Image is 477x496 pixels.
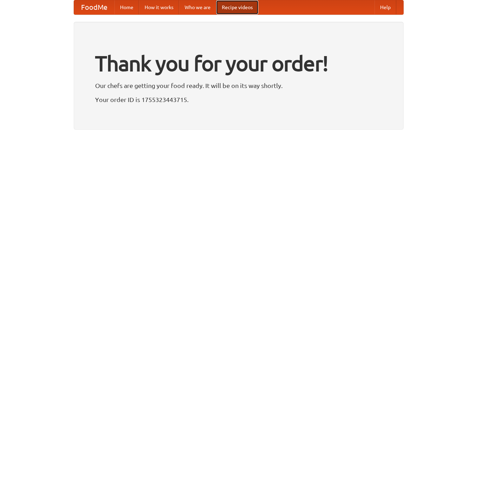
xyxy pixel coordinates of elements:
[114,0,139,14] a: Home
[179,0,216,14] a: Who we are
[95,47,382,80] h1: Thank you for your order!
[139,0,179,14] a: How it works
[74,0,114,14] a: FoodMe
[95,80,382,91] p: Our chefs are getting your food ready. It will be on its way shortly.
[216,0,258,14] a: Recipe videos
[95,94,382,105] p: Your order ID is 1755323443715.
[375,0,396,14] a: Help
